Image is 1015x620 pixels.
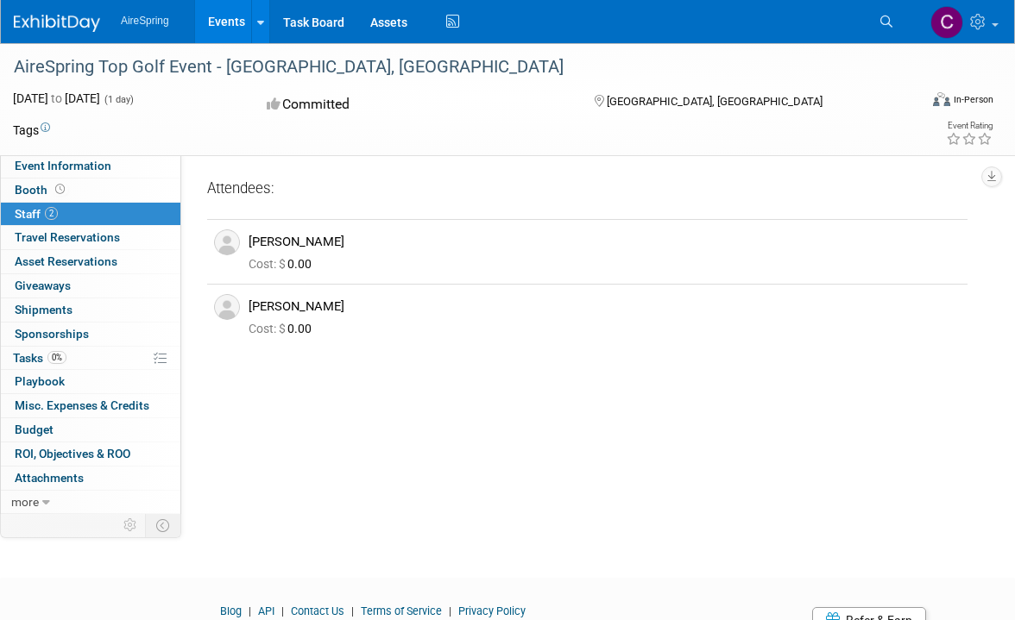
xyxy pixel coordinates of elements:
[1,226,180,249] a: Travel Reservations
[1,394,180,417] a: Misc. Expenses & Credits
[1,154,180,178] a: Event Information
[933,92,950,106] img: Format-Inperson.png
[15,254,117,268] span: Asset Reservations
[946,122,993,130] div: Event Rating
[15,279,71,292] span: Giveaways
[347,604,358,617] span: |
[15,327,89,341] span: Sponsorships
[11,495,39,509] span: more
[52,183,68,196] span: Booth not reserved yet
[15,230,120,244] span: Travel Reservations
[1,347,180,370] a: Tasks0%
[13,122,50,139] td: Tags
[14,15,100,32] img: ExhibitDay
[1,370,180,393] a: Playbook
[607,95,823,108] span: [GEOGRAPHIC_DATA], [GEOGRAPHIC_DATA]
[1,274,180,297] a: Giveaways
[1,323,180,346] a: Sponsorships
[249,298,961,315] div: [PERSON_NAME]
[220,604,242,617] a: Blog
[214,294,240,320] img: Associate-Profile-5.png
[146,514,181,536] td: Toggle Event Tabs
[1,178,180,202] a: Booth
[15,303,72,316] span: Shipments
[1,250,180,273] a: Asset Reservations
[15,183,68,197] span: Booth
[930,6,963,39] img: Christine Silvestri
[15,447,130,460] span: ROI, Objectives & ROO
[1,491,180,514] a: more
[1,203,180,226] a: Staff2
[214,229,240,255] img: Associate-Profile-5.png
[249,257,287,271] span: Cost: $
[444,604,456,617] span: |
[47,351,66,364] span: 0%
[13,91,100,105] span: [DATE] [DATE]
[13,351,66,365] span: Tasks
[116,514,146,536] td: Personalize Event Tab Strip
[15,471,84,485] span: Attachments
[244,604,255,617] span: |
[249,322,287,335] span: Cost: $
[1,442,180,466] a: ROI, Objectives & ROO
[48,91,65,105] span: to
[262,90,567,120] div: Committed
[249,322,318,335] span: 0.00
[15,423,54,436] span: Budget
[15,159,111,172] span: Event Information
[103,94,134,105] span: (1 day)
[45,207,58,220] span: 2
[1,298,180,322] a: Shipments
[361,604,442,617] a: Terms of Service
[121,15,169,27] span: AireSpring
[15,398,149,412] span: Misc. Expenses & Credits
[458,604,526,617] a: Privacy Policy
[1,418,180,442] a: Budget
[277,604,288,617] span: |
[15,374,65,388] span: Playbook
[1,467,180,490] a: Attachments
[953,93,993,106] div: In-Person
[841,90,993,116] div: Event Format
[258,604,274,617] a: API
[15,207,58,221] span: Staff
[291,604,344,617] a: Contact Us
[207,178,968,201] div: Attendees:
[8,52,898,83] div: AireSpring Top Golf Event - [GEOGRAPHIC_DATA], [GEOGRAPHIC_DATA]
[249,257,318,271] span: 0.00
[249,234,961,250] div: [PERSON_NAME]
